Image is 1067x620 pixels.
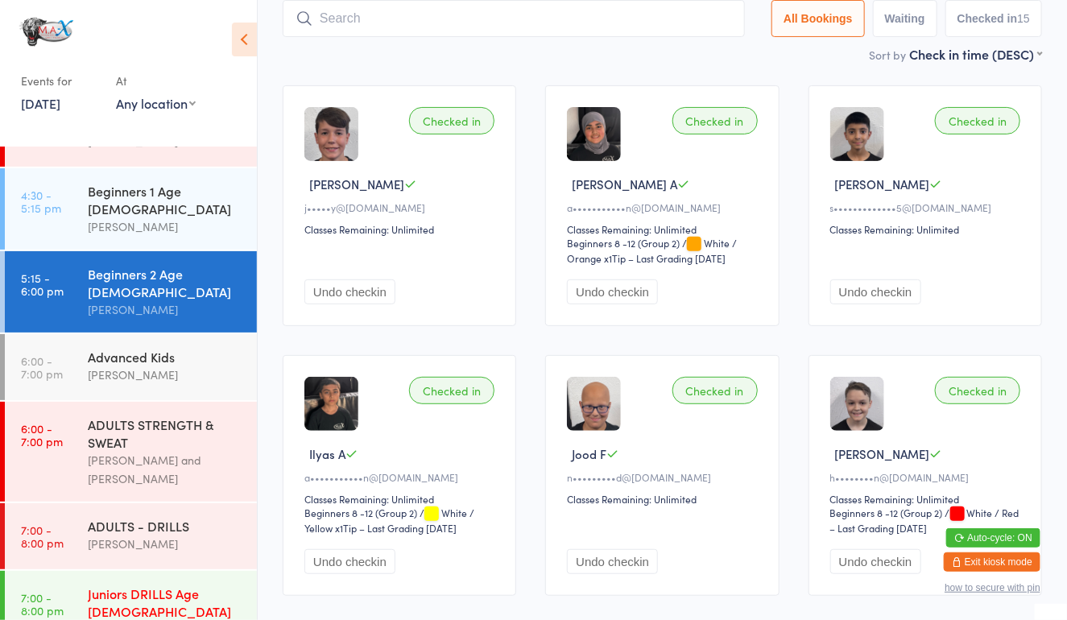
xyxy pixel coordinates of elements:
[304,222,499,236] div: Classes Remaining: Unlimited
[116,94,196,112] div: Any location
[935,107,1020,134] div: Checked in
[21,68,100,94] div: Events for
[21,121,66,147] time: 9:30 - 10:30 am
[830,222,1025,236] div: Classes Remaining: Unlimited
[21,94,60,112] a: [DATE]
[309,176,404,192] span: [PERSON_NAME]
[935,377,1020,404] div: Checked in
[21,422,63,448] time: 6:00 - 7:00 pm
[567,236,680,250] div: Beginners 8 -12 (Group 2)
[88,265,243,300] div: Beginners 2 Age [DEMOGRAPHIC_DATA]
[304,107,358,161] img: image1747134349.png
[5,251,257,333] a: 5:15 -6:00 pmBeginners 2 Age [DEMOGRAPHIC_DATA][PERSON_NAME]
[909,45,1042,63] div: Check in time (DESC)
[304,200,499,214] div: j•••••y@[DOMAIN_NAME]
[16,12,77,52] img: MAX Training Academy Ltd
[830,200,1025,214] div: s•••••••••••••5@[DOMAIN_NAME]
[830,107,884,161] img: image1750091158.png
[304,279,395,304] button: Undo checkin
[567,492,762,506] div: Classes Remaining: Unlimited
[567,549,658,574] button: Undo checkin
[304,506,417,519] div: Beginners 8 -12 (Group 2)
[830,506,943,519] div: Beginners 8 -12 (Group 2)
[304,492,499,506] div: Classes Remaining: Unlimited
[830,279,921,304] button: Undo checkin
[88,182,243,217] div: Beginners 1 Age [DEMOGRAPHIC_DATA]
[304,377,358,431] img: image1721668400.png
[88,300,243,319] div: [PERSON_NAME]
[21,523,64,549] time: 7:00 - 8:00 pm
[409,107,494,134] div: Checked in
[567,377,621,431] img: image1749293437.png
[830,470,1025,484] div: h••••••••n@[DOMAIN_NAME]
[21,271,64,297] time: 5:15 - 6:00 pm
[309,445,345,462] span: Ilyas A
[672,107,758,134] div: Checked in
[21,591,64,617] time: 7:00 - 8:00 pm
[88,415,243,451] div: ADULTS STRENGTH & SWEAT
[567,107,621,161] img: image1721668335.png
[572,445,606,462] span: Jood F
[567,470,762,484] div: n•••••••••d@[DOMAIN_NAME]
[944,552,1040,572] button: Exit kiosk mode
[88,451,243,488] div: [PERSON_NAME] and [PERSON_NAME]
[830,492,1025,506] div: Classes Remaining: Unlimited
[21,188,61,214] time: 4:30 - 5:15 pm
[946,528,1040,548] button: Auto-cycle: ON
[88,348,243,366] div: Advanced Kids
[672,377,758,404] div: Checked in
[304,470,499,484] div: a•••••••••••n@[DOMAIN_NAME]
[835,176,930,192] span: [PERSON_NAME]
[21,354,63,380] time: 6:00 - 7:00 pm
[5,503,257,569] a: 7:00 -8:00 pmADULTS - DRILLS[PERSON_NAME]
[572,176,677,192] span: [PERSON_NAME] A
[304,549,395,574] button: Undo checkin
[116,68,196,94] div: At
[830,549,921,574] button: Undo checkin
[409,377,494,404] div: Checked in
[945,582,1040,593] button: how to secure with pin
[88,585,243,620] div: Juniors DRILLS Age [DEMOGRAPHIC_DATA]
[1017,12,1030,25] div: 15
[5,402,257,502] a: 6:00 -7:00 pmADULTS STRENGTH & SWEAT[PERSON_NAME] and [PERSON_NAME]
[869,47,906,63] label: Sort by
[88,535,243,553] div: [PERSON_NAME]
[88,366,243,384] div: [PERSON_NAME]
[567,279,658,304] button: Undo checkin
[88,217,243,236] div: [PERSON_NAME]
[830,377,884,431] img: image1749293464.png
[5,168,257,250] a: 4:30 -5:15 pmBeginners 1 Age [DEMOGRAPHIC_DATA][PERSON_NAME]
[5,334,257,400] a: 6:00 -7:00 pmAdvanced Kids[PERSON_NAME]
[567,222,762,236] div: Classes Remaining: Unlimited
[567,200,762,214] div: a•••••••••••n@[DOMAIN_NAME]
[88,517,243,535] div: ADULTS - DRILLS
[835,445,930,462] span: [PERSON_NAME]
